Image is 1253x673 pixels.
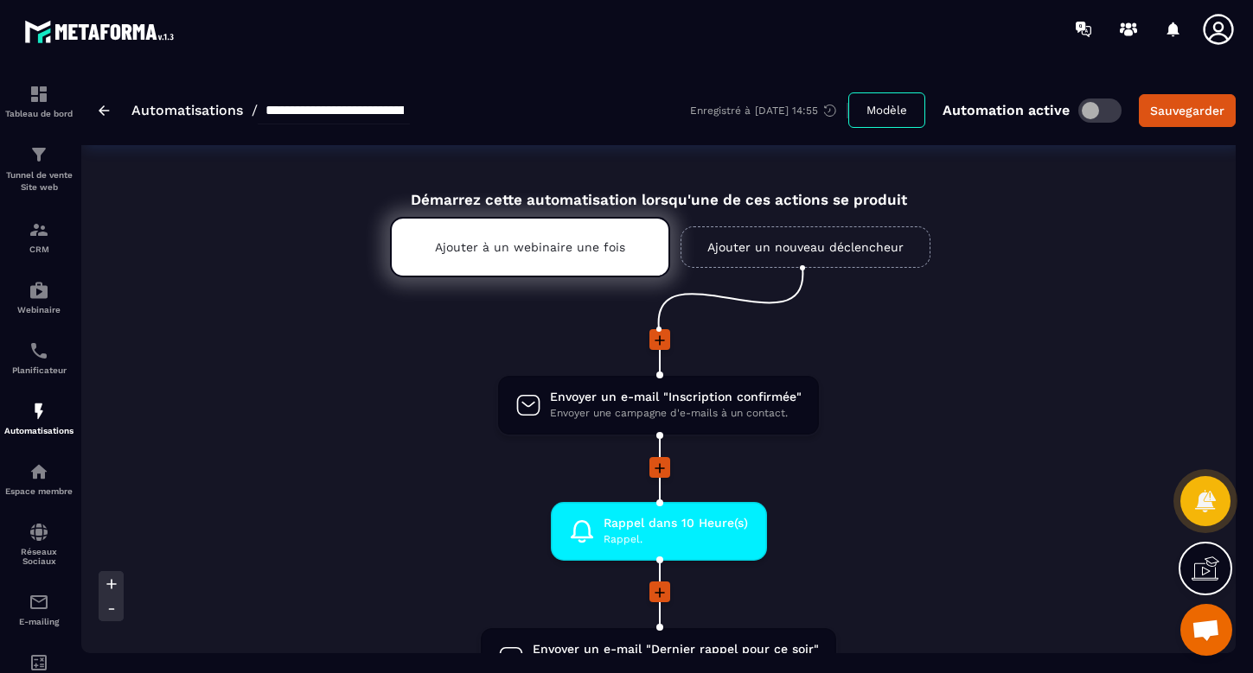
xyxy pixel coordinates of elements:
[29,461,49,482] img: automations
[4,206,74,267] a: formationformationCRM
[4,448,74,509] a: automationsautomationsEspace membre
[681,226,930,268] a: Ajouter un nouveau déclencheur
[347,171,970,208] div: Démarrez cette automatisation lorsqu'une de ces actions se produit
[690,103,848,118] div: Enregistré à
[550,405,802,422] span: Envoyer une campagne d'e-mails à un contact.
[99,105,110,116] img: arrow
[29,401,49,422] img: automations
[550,389,802,405] span: Envoyer un e-mail "Inscription confirmée"
[4,547,74,566] p: Réseaux Sociaux
[131,102,243,118] a: Automatisations
[29,652,49,673] img: accountant
[252,102,258,118] span: /
[533,641,819,657] span: Envoyer un e-mail "Dernier rappel pour ce soir"
[29,522,49,543] img: social-network
[4,388,74,448] a: automationsautomationsAutomatisations
[4,486,74,496] p: Espace membre
[4,579,74,639] a: emailemailE-mailing
[4,169,74,194] p: Tunnel de vente Site web
[848,92,925,128] button: Modèle
[604,531,748,548] span: Rappel.
[4,131,74,206] a: formationformationTunnel de vente Site web
[1139,94,1236,127] button: Sauvegarder
[4,267,74,327] a: automationsautomationsWebinaire
[1180,604,1232,656] div: Ouvrir le chat
[1150,102,1224,119] div: Sauvegarder
[29,280,49,301] img: automations
[755,105,818,117] p: [DATE] 14:55
[29,219,49,240] img: formation
[4,509,74,579] a: social-networksocial-networkRéseaux Sociaux
[4,365,74,375] p: Planificateur
[29,144,49,165] img: formation
[604,515,748,531] span: Rappel dans 10 Heure(s)
[4,305,74,314] p: Webinaire
[29,84,49,105] img: formation
[435,240,625,254] p: Ajouter à un webinaire une fois
[4,617,74,626] p: E-mailing
[4,426,74,435] p: Automatisations
[29,592,49,613] img: email
[29,340,49,361] img: scheduler
[24,16,180,48] img: logo
[4,71,74,131] a: formationformationTableau de bord
[4,244,74,254] p: CRM
[943,102,1070,118] p: Automation active
[4,327,74,388] a: schedulerschedulerPlanificateur
[4,109,74,118] p: Tableau de bord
